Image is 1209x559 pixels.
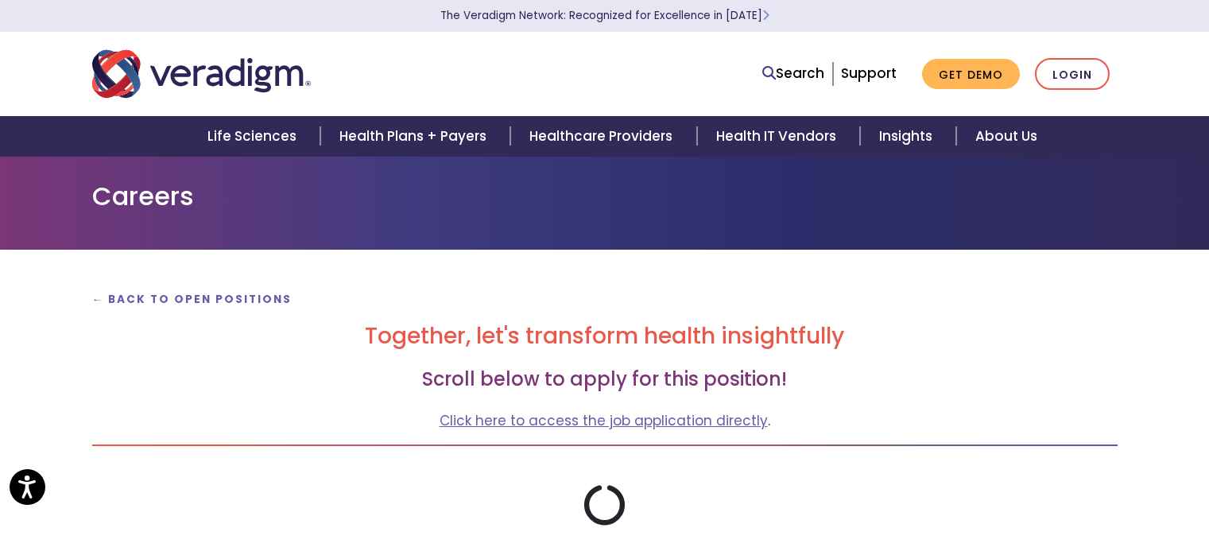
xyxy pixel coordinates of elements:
a: The Veradigm Network: Recognized for Excellence in [DATE]Learn More [440,8,769,23]
a: About Us [956,116,1056,157]
a: Login [1035,58,1110,91]
a: Health IT Vendors [697,116,860,157]
a: Life Sciences [188,116,320,157]
a: Click here to access the job application directly [440,411,768,430]
p: . [92,410,1118,432]
a: Insights [860,116,956,157]
a: Get Demo [922,59,1020,90]
h3: Scroll below to apply for this position! [92,368,1118,391]
a: Healthcare Providers [510,116,696,157]
span: Learn More [762,8,769,23]
img: Veradigm logo [92,48,311,100]
a: Support [841,64,897,83]
h1: Careers [92,181,1118,212]
a: Health Plans + Payers [320,116,510,157]
h2: Together, let's transform health insightfully [92,323,1118,350]
a: Search [762,63,824,84]
a: ← Back to Open Positions [92,292,293,307]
